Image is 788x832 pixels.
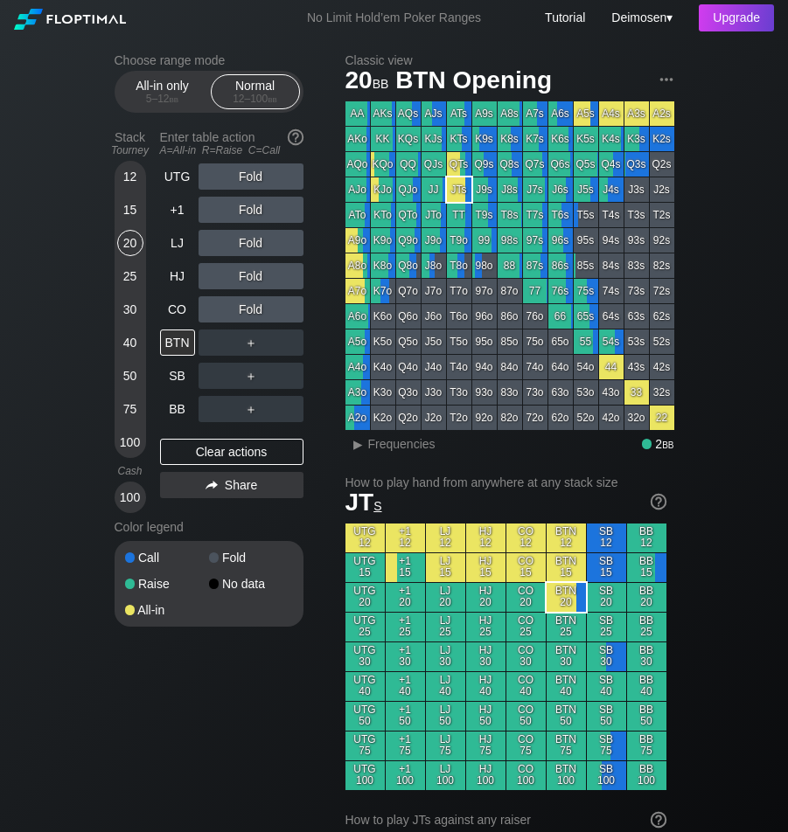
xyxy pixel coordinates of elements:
[117,263,143,289] div: 25
[345,228,370,253] div: A9o
[422,152,446,177] div: QJs
[547,731,586,760] div: BTN 75
[345,127,370,151] div: AKo
[548,127,573,151] div: K6s
[607,8,675,27] div: ▾
[649,492,668,511] img: help.32db89a4.svg
[650,329,674,354] div: 52s
[170,93,179,105] span: bb
[498,177,522,202] div: J8s
[345,253,370,278] div: A8o
[587,642,626,671] div: SB 30
[599,329,624,354] div: 54s
[160,296,195,322] div: CO
[396,279,421,303] div: Q7o
[611,10,666,24] span: Deimosen
[523,304,547,329] div: 76o
[472,152,497,177] div: Q9s
[574,304,598,329] div: 65s
[345,406,370,430] div: A2o
[466,642,506,671] div: HJ 30
[599,406,624,430] div: 42o
[117,329,143,356] div: 40
[466,672,506,701] div: HJ 40
[117,363,143,389] div: 50
[268,93,277,105] span: bb
[426,583,465,612] div: LJ 20
[371,304,395,329] div: K6o
[627,523,666,552] div: BB 12
[466,613,506,641] div: HJ 25
[547,702,586,731] div: BTN 50
[498,203,522,227] div: T8s
[447,203,471,227] div: TT
[599,279,624,303] div: 74s
[371,355,395,379] div: K4o
[371,177,395,202] div: KJo
[506,523,546,552] div: CO 12
[574,152,598,177] div: Q5s
[14,9,126,30] img: Floptimal logo
[599,228,624,253] div: 94s
[548,329,573,354] div: 65o
[368,437,436,451] span: Frequencies
[587,583,626,612] div: SB 20
[422,101,446,126] div: AJs
[396,101,421,126] div: AQs
[574,253,598,278] div: 85s
[523,279,547,303] div: 77
[650,177,674,202] div: J2s
[624,329,649,354] div: 53s
[472,228,497,253] div: 99
[523,406,547,430] div: 72o
[472,279,497,303] div: 97o
[574,127,598,151] div: K5s
[386,523,425,552] div: +1 12
[396,253,421,278] div: Q8o
[447,101,471,126] div: ATs
[506,642,546,671] div: CO 30
[466,553,506,582] div: HJ 15
[386,672,425,701] div: +1 40
[649,810,668,829] img: help.32db89a4.svg
[574,177,598,202] div: J5s
[599,380,624,405] div: 43o
[393,67,554,96] span: BTN Opening
[199,197,303,223] div: Fold
[447,380,471,405] div: T3o
[209,578,293,590] div: No data
[426,523,465,552] div: LJ 12
[160,396,195,422] div: BB
[472,304,497,329] div: 96o
[371,380,395,405] div: K3o
[345,329,370,354] div: A5o
[371,228,395,253] div: K9o
[199,163,303,190] div: Fold
[396,152,421,177] div: QQ
[498,152,522,177] div: Q8s
[386,613,425,641] div: +1 25
[117,429,143,455] div: 100
[548,101,573,126] div: A6s
[206,481,218,490] img: share.864f2f62.svg
[624,355,649,379] div: 43s
[117,296,143,322] div: 30
[650,228,674,253] div: 92s
[650,380,674,405] div: 32s
[345,177,370,202] div: AJo
[160,472,303,498] div: Share
[574,380,598,405] div: 53o
[498,101,522,126] div: A8s
[422,355,446,379] div: J4o
[624,253,649,278] div: 83s
[599,127,624,151] div: K4s
[624,304,649,329] div: 63s
[650,406,674,430] div: 22
[422,406,446,430] div: J2o
[523,203,547,227] div: T7s
[199,230,303,256] div: Fold
[498,380,522,405] div: 83o
[466,583,506,612] div: HJ 20
[599,101,624,126] div: A4s
[642,437,674,451] div: 2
